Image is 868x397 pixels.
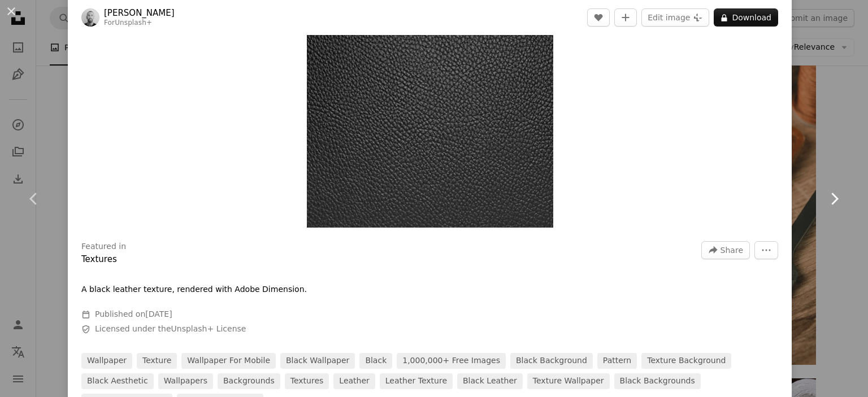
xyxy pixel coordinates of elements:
a: texture background [641,353,731,369]
span: Licensed under the [95,324,246,335]
a: black wallpaper [280,353,355,369]
time: January 24, 2023 at 5:08:21 PM GMT+2 [145,309,172,319]
span: Published on [95,309,172,319]
a: black background [510,353,593,369]
a: Next [800,145,868,253]
a: textures [285,373,329,389]
a: Unsplash+ [115,19,152,27]
a: texture wallpaper [527,373,610,389]
a: texture [137,353,177,369]
button: Like [587,8,610,27]
a: wallpapers [158,373,213,389]
a: Unsplash+ License [171,324,246,333]
img: Go to Mike Hindle's profile [81,8,99,27]
button: More Actions [754,241,778,259]
a: 1,000,000+ Free Images [397,353,506,369]
div: For [104,19,175,28]
button: Add to Collection [614,8,637,27]
a: black aesthetic [81,373,154,389]
button: Download [714,8,778,27]
button: Share this image [701,241,750,259]
a: black backgrounds [614,373,701,389]
a: wallpaper [81,353,132,369]
h3: Featured in [81,241,126,252]
a: backgrounds [218,373,280,389]
a: wallpaper for mobile [181,353,276,369]
span: Share [721,242,743,259]
a: leather texture [380,373,453,389]
a: [PERSON_NAME] [104,7,175,19]
a: black leather [457,373,523,389]
a: black [359,353,392,369]
a: leather [333,373,375,389]
button: Edit image [641,8,709,27]
p: A black leather texture, rendered with Adobe Dimension. [81,284,307,295]
a: Textures [81,254,117,264]
a: pattern [597,353,637,369]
